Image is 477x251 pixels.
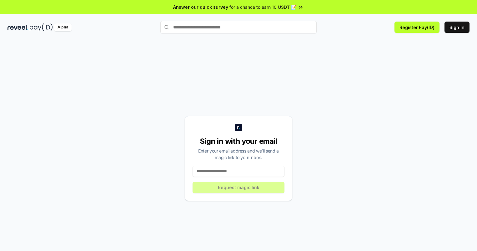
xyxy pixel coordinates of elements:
img: pay_id [30,23,53,31]
img: reveel_dark [8,23,28,31]
div: Sign in with your email [193,136,284,146]
img: logo_small [235,124,242,131]
span: Answer our quick survey [173,4,228,10]
button: Register Pay(ID) [394,22,439,33]
div: Alpha [54,23,72,31]
div: Enter your email address and we’ll send a magic link to your inbox. [193,148,284,161]
span: for a chance to earn 10 USDT 📝 [229,4,296,10]
button: Sign In [444,22,469,33]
